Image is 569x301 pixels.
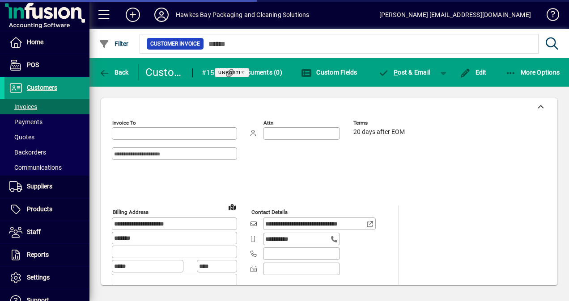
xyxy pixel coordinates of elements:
button: Post & Email [374,64,435,80]
div: [PERSON_NAME] [EMAIL_ADDRESS][DOMAIN_NAME] [379,8,531,22]
span: Customers [27,84,57,91]
span: Products [27,205,52,213]
span: Payments [9,118,42,125]
button: Profile [147,7,176,23]
span: More Options [505,69,560,76]
button: More Options [503,64,562,80]
span: P [394,69,398,76]
span: Custom Fields [301,69,357,76]
a: Reports [4,244,89,266]
button: Back [97,64,131,80]
app-page-header-button: Back [89,64,139,80]
div: Hawkes Bay Packaging and Cleaning Solutions [176,8,310,22]
span: Documents (0) [224,69,282,76]
span: Back [99,69,129,76]
button: Edit [458,64,489,80]
a: Products [4,198,89,221]
span: Edit [460,69,487,76]
button: Add [119,7,147,23]
span: Filter [99,40,129,47]
span: 20 days after EOM [353,129,405,136]
a: Invoices [4,99,89,114]
a: View on map [225,200,239,214]
a: Payments [4,114,89,130]
a: Backorders [4,145,89,160]
button: Filter [97,36,131,52]
span: Staff [27,228,41,235]
span: ost & Email [378,69,430,76]
mat-label: Attn [263,120,273,126]
a: Suppliers [4,176,89,198]
span: Quotes [9,134,34,141]
div: Customer Invoice [145,65,183,79]
a: POS [4,54,89,76]
a: Settings [4,267,89,289]
a: Knowledge Base [540,2,558,31]
a: Home [4,31,89,54]
button: Documents (0) [222,64,284,80]
span: Settings [27,274,50,281]
button: Custom Fields [299,64,360,80]
span: Reports [27,251,49,258]
span: Customer Invoice [150,39,200,48]
mat-label: Invoice To [112,120,136,126]
span: Communications [9,164,62,171]
a: Staff [4,221,89,243]
span: POS [27,61,39,68]
div: #159822 [202,66,219,80]
a: Communications [4,160,89,175]
span: Backorders [9,149,46,156]
span: Terms [353,120,407,126]
span: Invoices [9,103,37,110]
span: Suppliers [27,183,52,190]
span: Home [27,38,43,46]
a: Quotes [4,130,89,145]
